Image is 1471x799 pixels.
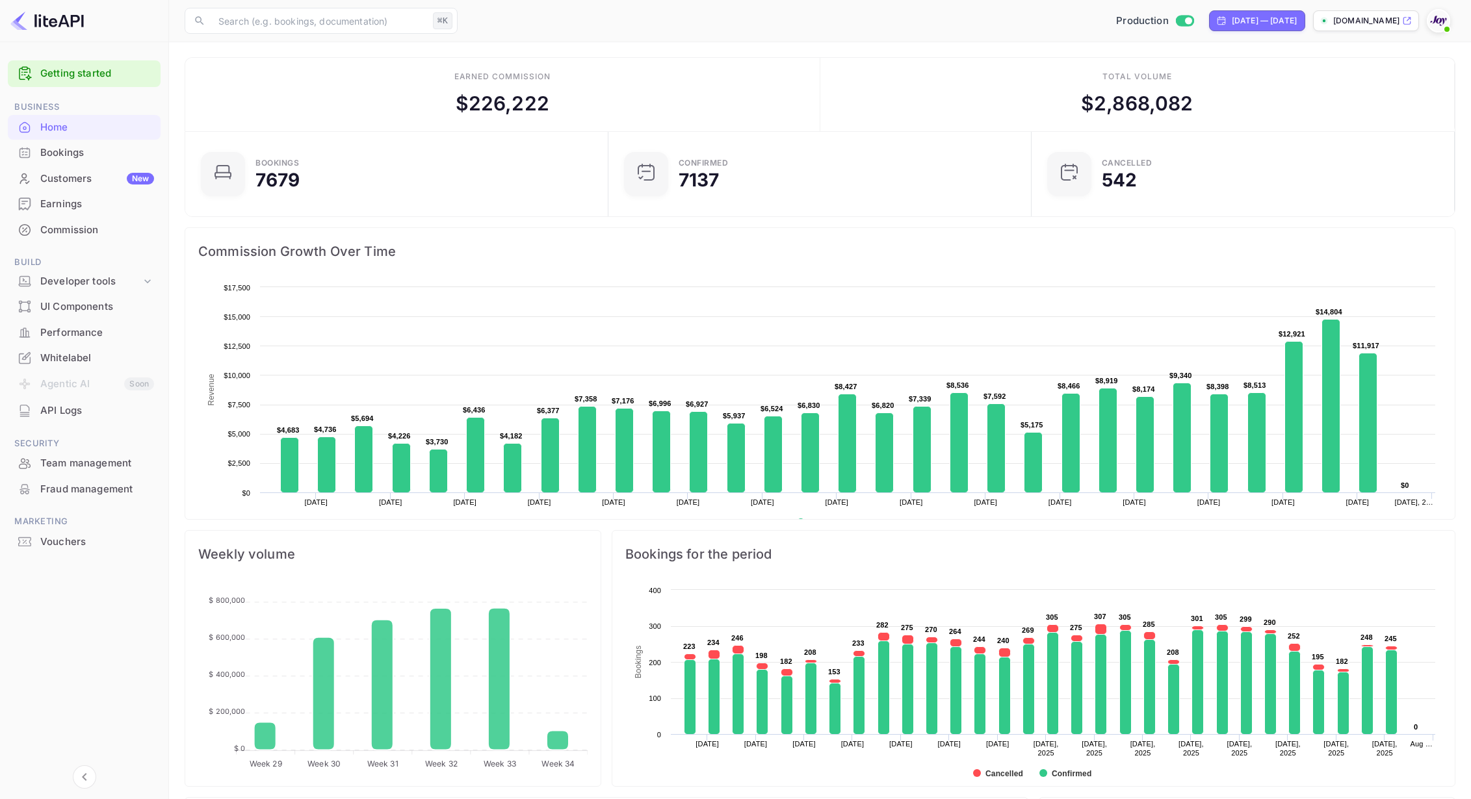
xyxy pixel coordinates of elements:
div: ⌘K [433,12,452,29]
a: Performance [8,320,161,344]
div: API Logs [40,403,154,418]
text: 270 [925,626,937,633]
text: [DATE] [889,740,913,748]
text: 234 [707,639,720,646]
div: Developer tools [40,274,141,289]
text: [DATE] [1197,498,1221,506]
text: [DATE], 2025 [1130,740,1156,757]
text: 282 [876,621,889,629]
div: $ 2,868,082 [1081,89,1193,118]
text: $0 [242,489,250,497]
text: $4,736 [314,425,337,433]
div: Click to change the date range period [1209,10,1305,31]
text: $8,513 [1243,381,1266,389]
text: $6,996 [649,399,671,407]
a: CustomersNew [8,166,161,190]
text: 182 [780,657,792,665]
div: $ 226,222 [456,89,549,118]
div: Whitelabel [8,346,161,371]
span: Marketing [8,514,161,529]
span: Security [8,437,161,451]
text: [DATE] [1048,498,1072,506]
text: 245 [1385,635,1397,642]
img: LiteAPI logo [10,10,84,31]
div: UI Components [40,299,154,314]
span: Build [8,255,161,270]
text: [DATE] [528,498,551,506]
tspan: Week 31 [367,759,398,768]
text: 252 [1288,632,1300,640]
text: 246 [731,634,744,642]
text: [DATE] [305,498,328,506]
span: Bookings for the period [625,544,1442,564]
text: $4,226 [388,432,411,440]
text: $9,340 [1169,372,1192,379]
text: [DATE], 2025 [1178,740,1204,757]
text: Revenue [809,518,842,527]
text: 301 [1191,615,1203,622]
div: 7679 [255,171,300,189]
text: $8,427 [835,383,857,390]
text: $0 [1401,481,1409,489]
div: API Logs [8,398,161,424]
text: $4,182 [500,432,523,440]
div: Earnings [8,192,161,217]
a: Bookings [8,140,161,164]
text: [DATE] [602,498,625,506]
div: Bookings [8,140,161,166]
text: Cancelled [985,769,1023,778]
text: $7,339 [909,395,931,403]
text: 305 [1119,613,1131,621]
div: Earnings [40,197,154,212]
text: [DATE], 2025 [1323,740,1349,757]
div: Team management [40,456,154,471]
div: Team management [8,451,161,476]
div: Home [40,120,154,135]
div: [DATE] — [DATE] [1232,15,1297,27]
text: 305 [1215,613,1227,621]
text: $14,804 [1316,308,1343,316]
div: Confirmed [679,159,729,167]
text: $6,524 [761,405,783,412]
text: 208 [804,648,816,656]
a: Vouchers [8,529,161,553]
text: $8,398 [1206,383,1229,390]
tspan: $ 800,000 [209,596,245,605]
div: Total volume [1102,71,1172,82]
div: CANCELLED [1102,159,1152,167]
a: API Logs [8,398,161,422]
text: 275 [1070,624,1082,631]
tspan: $ 0 [234,744,245,753]
text: 200 [649,659,661,666]
text: $4,683 [277,426,300,434]
a: Whitelabel [8,346,161,370]
text: $12,921 [1279,330,1305,338]
div: Developer tools [8,270,161,293]
text: 269 [1022,626,1034,634]
a: Home [8,115,161,139]
text: [DATE] [1346,498,1370,506]
tspan: Week 33 [484,759,516,768]
span: Commission Growth Over Time [198,241,1442,262]
tspan: $ 400,000 [209,670,245,679]
text: 182 [1336,657,1348,665]
div: Customers [40,171,154,186]
tspan: $ 200,000 [209,707,245,716]
span: Business [8,100,161,114]
text: 290 [1264,618,1276,626]
text: [DATE] [792,740,816,748]
div: Commission [40,223,154,238]
text: 153 [828,668,840,676]
a: Commission [8,218,161,242]
div: CustomersNew [8,166,161,192]
text: $7,358 [575,395,597,403]
text: 0 [1414,723,1418,731]
text: [DATE] [826,498,849,506]
div: Switch to Sandbox mode [1111,14,1199,29]
a: Getting started [40,66,154,81]
text: $7,500 [228,401,250,409]
a: Fraud management [8,477,161,501]
tspan: Week 34 [541,759,575,768]
div: Vouchers [40,535,154,550]
div: Performance [40,325,154,340]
